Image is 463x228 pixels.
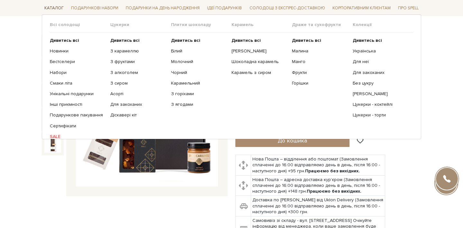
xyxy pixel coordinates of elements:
[110,69,166,75] a: З алкоголем
[251,196,385,216] td: Доставка по [PERSON_NAME] від Uklon Delivery (Замовлення сплаченні до 16:00 відправляємо день в д...
[305,168,360,174] b: Працюємо без вихідних.
[292,59,348,65] a: Манго
[171,91,227,97] a: З горіхами
[50,102,105,107] a: Інші приємності
[50,112,105,118] a: Подарункове пакування
[232,48,287,54] a: [PERSON_NAME]
[50,69,105,75] a: Набори
[307,188,361,194] b: Працюємо без вихідних.
[171,38,227,43] a: Дивитись всі
[247,3,328,14] a: Солодощі з експрес-доставкою
[292,80,348,86] a: Горішки
[110,22,171,28] span: Цукерки
[110,48,166,54] a: З карамеллю
[251,155,385,176] td: Нова Пошта – відділення або поштомат (Замовлення сплаченні до 16:00 відправляємо день в день, піс...
[292,48,348,54] a: Малина
[171,69,227,75] a: Чорний
[50,38,79,43] b: Дивитись всі
[110,80,166,86] a: З сиром
[171,38,200,43] b: Дивитись всі
[353,102,408,107] a: Цукерки - коктейлі
[330,3,393,14] a: Корпоративним клієнтам
[110,91,166,97] a: Асорті
[171,22,232,28] span: Плитки шоколаду
[123,3,202,13] span: Подарунки на День народження
[110,38,140,43] b: Дивитись всі
[232,22,292,28] span: Карамель
[292,22,352,28] span: Драже та сухофрукти
[353,69,408,75] a: Для закоханих
[292,38,348,43] a: Дивитись всі
[171,59,227,65] a: Молочний
[50,59,105,65] a: Бестселери
[110,38,166,43] a: Дивитись всі
[353,59,408,65] a: Для неї
[292,69,348,75] a: Фрукти
[68,3,121,13] span: Подарункові набори
[353,112,408,118] a: Цукерки - торти
[251,175,385,196] td: Нова Пошта – адресна доставка кур'єром (Замовлення сплаченні до 16:00 відправляємо день в день, п...
[50,22,110,28] span: Всі солодощі
[50,80,105,86] a: Смаки літа
[110,102,166,107] a: Для закоханих
[42,14,421,139] div: Каталог
[353,38,382,43] b: Дивитись всі
[232,59,287,65] a: Шоколадна карамель
[50,91,105,97] a: Унікальні подарунки
[278,137,307,144] span: До кошика
[353,22,413,28] span: Колекції
[110,59,166,65] a: З фруктами
[232,38,287,43] a: Дивитись всі
[353,38,408,43] a: Дивитись всі
[235,134,350,147] button: До кошика
[171,102,227,107] a: З ягодами
[232,69,287,75] a: Карамель з сиром
[110,112,166,118] a: Діскавері кіт
[42,3,66,13] span: Каталог
[232,38,261,43] b: Дивитись всі
[395,3,421,13] span: Про Spell
[171,80,227,86] a: Карамельний
[353,91,408,97] a: [PERSON_NAME]
[292,38,321,43] b: Дивитись всі
[353,80,408,86] a: Без цукру
[50,38,105,43] a: Дивитись всі
[171,48,227,54] a: Білий
[50,134,105,140] a: SALE
[50,48,105,54] a: Новинки
[44,136,61,152] img: Подарунок Шоколадний комплімент
[50,123,105,129] a: Сертифікати
[353,48,408,54] a: Українська
[204,3,244,13] span: Ідеї подарунків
